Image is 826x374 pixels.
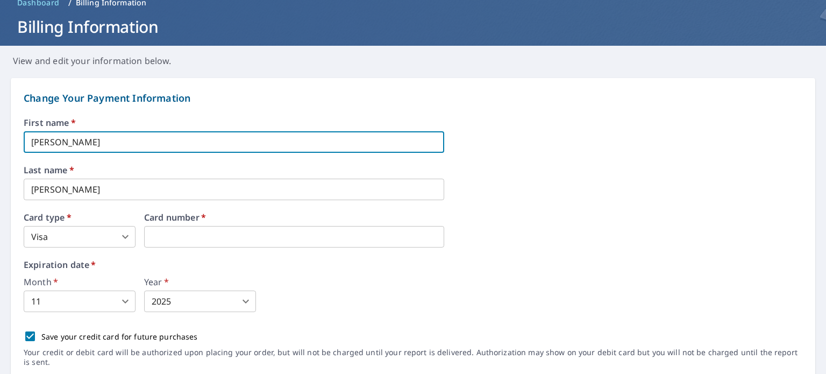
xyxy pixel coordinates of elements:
[144,226,444,248] iframe: secure payment field
[144,291,256,312] div: 2025
[13,16,813,38] h1: Billing Information
[144,213,444,222] label: Card number
[24,118,802,127] label: First name
[24,260,802,269] label: Expiration date
[24,226,136,248] div: Visa
[41,331,198,342] p: Save your credit card for future purchases
[24,278,136,286] label: Month
[24,291,136,312] div: 11
[24,348,802,367] p: Your credit or debit card will be authorized upon placing your order, but will not be charged unt...
[24,166,802,174] label: Last name
[144,278,256,286] label: Year
[24,91,802,105] p: Change Your Payment Information
[24,213,136,222] label: Card type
